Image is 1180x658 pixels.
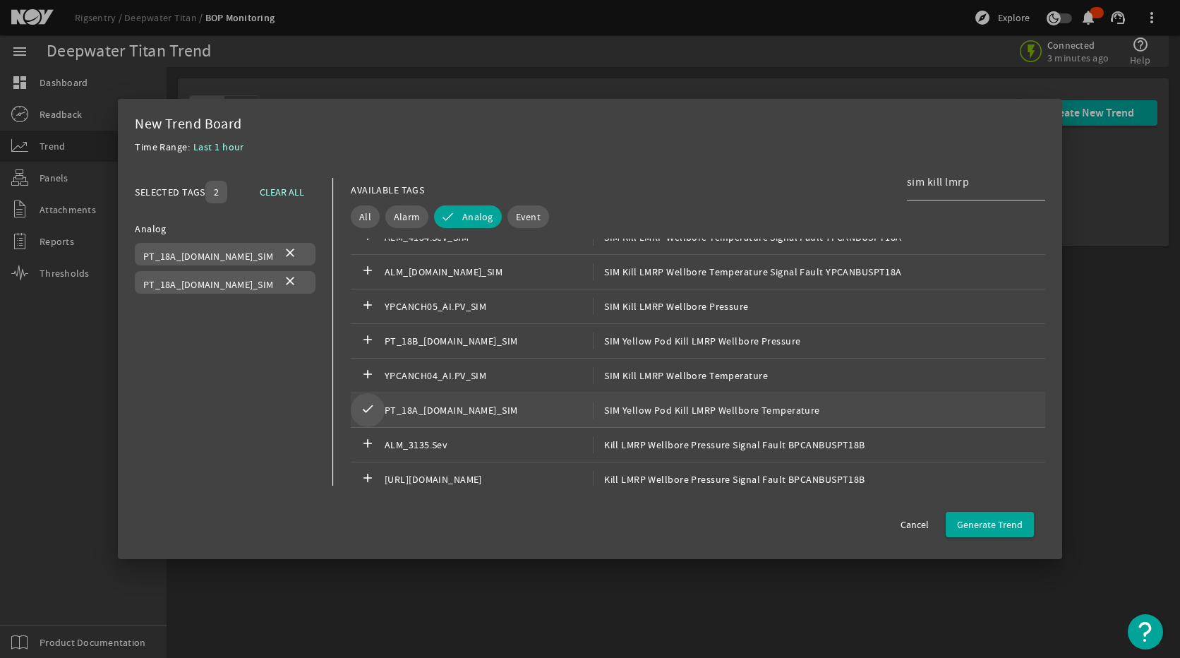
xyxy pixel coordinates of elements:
span: Kill LMRP Wellbore Pressure Signal Fault BPCANBUSPT18B [593,436,865,453]
input: Search Tag Names [907,174,1034,191]
span: [URL][DOMAIN_NAME] [385,471,593,488]
span: Analog [462,210,493,224]
div: AVAILABLE TAGS [351,181,424,198]
span: SIM Yellow Pod Kill LMRP Wellbore Temperature [593,402,820,419]
span: ALM_4134.Sev_SIM [385,229,593,246]
span: SIM Kill LMRP Wellbore Pressure [593,298,749,315]
div: Analog [135,220,315,237]
button: Open Resource Center [1128,614,1163,650]
mat-icon: add [359,298,376,315]
mat-icon: add [359,367,376,384]
span: Event [516,210,541,224]
span: SIM Yellow Pod Kill LMRP Wellbore Pressure [593,333,800,349]
button: Generate Trend [946,512,1034,537]
span: All [359,210,371,224]
button: CLEAR ALL [248,179,315,205]
span: PT_18A_[DOMAIN_NAME]_SIM [385,402,593,419]
span: YPCANCH05_AI.PV_SIM [385,298,593,315]
div: New Trend Board [135,116,1045,133]
span: YPCANCH04_AI.PV_SIM [385,367,593,384]
mat-icon: add [359,471,376,488]
span: Generate Trend [957,518,1023,532]
span: PT_18A_[DOMAIN_NAME]_SIM [143,250,273,263]
mat-icon: add [359,263,376,280]
span: 2 [214,185,219,199]
div: SELECTED TAGS [135,184,205,201]
span: PT_18B_[DOMAIN_NAME]_SIM [385,333,593,349]
div: Time Range: [135,138,193,164]
mat-icon: add [359,229,376,246]
span: SIM Kill LMRP Wellbore Temperature [593,367,768,384]
mat-icon: close [282,246,299,263]
button: Cancel [889,512,940,537]
span: ALM_3135.Sev [385,436,593,453]
mat-icon: close [282,274,299,291]
mat-icon: add [359,333,376,349]
span: ALM_[DOMAIN_NAME]_SIM [385,263,593,280]
span: Alarm [394,210,420,224]
mat-icon: add [359,436,376,453]
span: Last 1 hour [193,140,244,153]
span: SIM Kill LMRP Wellbore Temperature Signal Fault YPCANBUSPT18A [593,263,902,280]
span: CLEAR ALL [260,184,304,201]
mat-icon: check [359,402,376,419]
span: Cancel [901,518,929,532]
span: Kill LMRP Wellbore Pressure Signal Fault BPCANBUSPT18B [593,471,865,488]
span: PT_18A_[DOMAIN_NAME]_SIM [143,278,273,291]
span: SIM Kill LMRP Wellbore Temperature Signal Fault YPCANBUSPT18A [593,229,902,246]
